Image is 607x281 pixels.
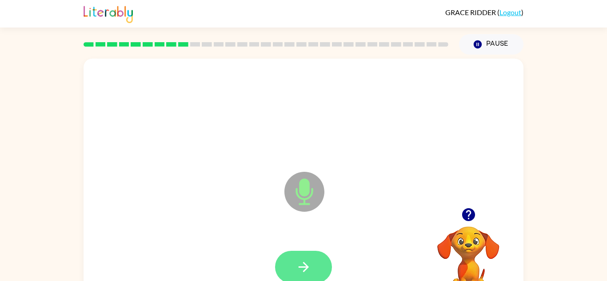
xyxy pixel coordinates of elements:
[499,8,521,16] a: Logout
[459,34,523,55] button: Pause
[84,4,133,23] img: Literably
[445,8,497,16] span: GRACE RIDDER
[445,8,523,16] div: ( )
